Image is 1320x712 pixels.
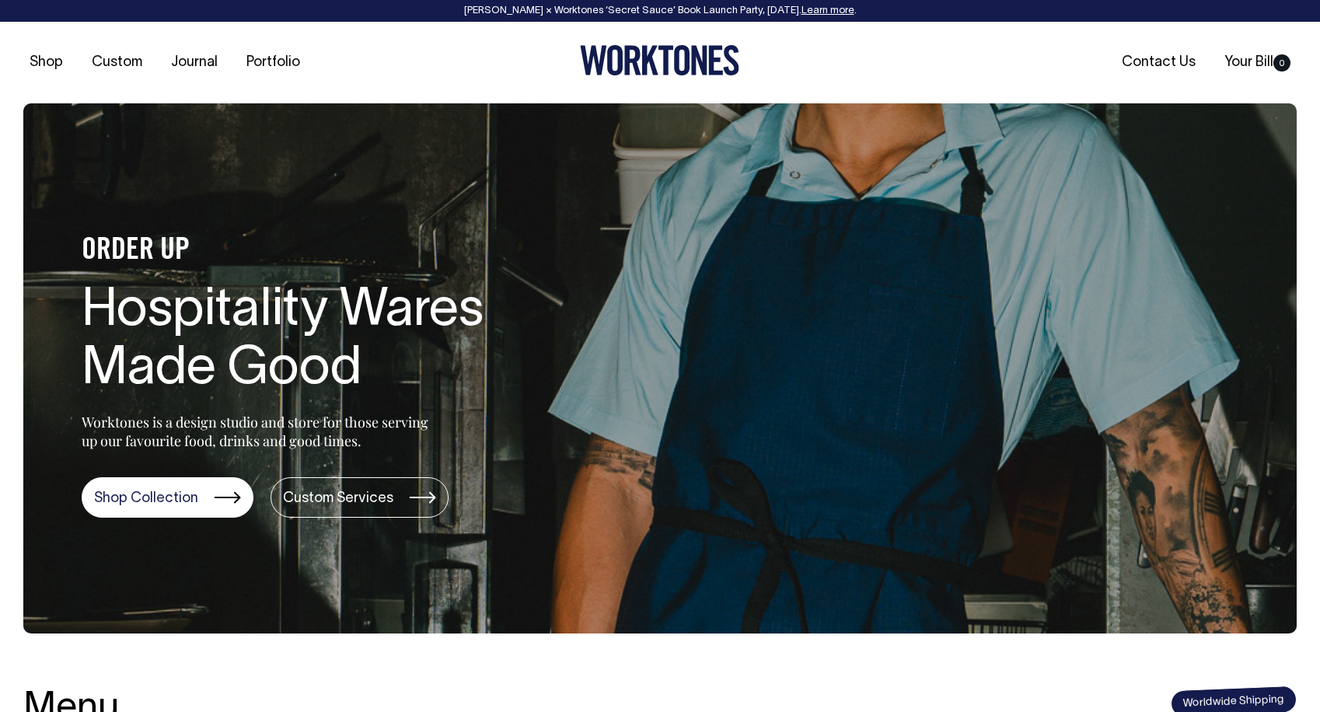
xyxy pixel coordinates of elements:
[801,6,854,16] a: Learn more
[16,5,1304,16] div: [PERSON_NAME] × Worktones ‘Secret Sauce’ Book Launch Party, [DATE]. .
[1273,54,1290,72] span: 0
[82,413,435,450] p: Worktones is a design studio and store for those serving up our favourite food, drinks and good t...
[86,50,148,75] a: Custom
[82,235,579,267] h4: ORDER UP
[23,50,69,75] a: Shop
[82,477,253,518] a: Shop Collection
[82,283,579,400] h1: Hospitality Wares Made Good
[165,50,224,75] a: Journal
[1218,50,1297,75] a: Your Bill0
[1116,50,1202,75] a: Contact Us
[271,477,449,518] a: Custom Services
[240,50,306,75] a: Portfolio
